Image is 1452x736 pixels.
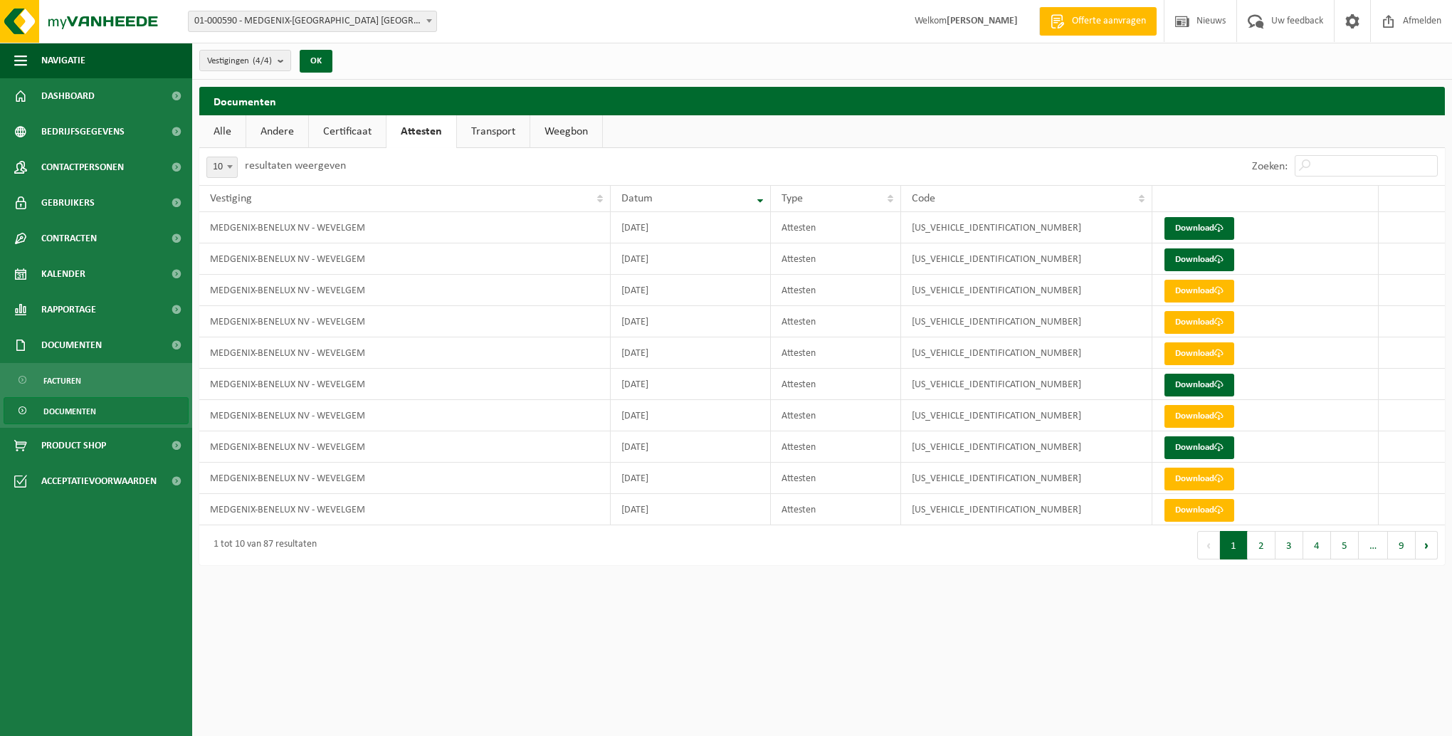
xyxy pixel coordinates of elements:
td: [DATE] [611,369,770,400]
td: MEDGENIX-BENELUX NV - WEVELGEM [199,212,611,243]
td: [DATE] [611,275,770,306]
span: 01-000590 - MEDGENIX-BENELUX NV - WEVELGEM [189,11,436,31]
span: Type [782,193,803,204]
a: Attesten [386,115,456,148]
button: 5 [1331,531,1359,559]
span: Product Shop [41,428,106,463]
a: Download [1164,248,1234,271]
td: [US_VEHICLE_IDENTIFICATION_NUMBER] [901,494,1152,525]
span: Navigatie [41,43,85,78]
td: MEDGENIX-BENELUX NV - WEVELGEM [199,243,611,275]
a: Download [1164,468,1234,490]
a: Certificaat [309,115,386,148]
span: Facturen [43,367,81,394]
button: 2 [1248,531,1275,559]
span: Kalender [41,256,85,292]
span: 10 [207,157,237,177]
button: Vestigingen(4/4) [199,50,291,71]
td: [US_VEHICLE_IDENTIFICATION_NUMBER] [901,369,1152,400]
label: Zoeken: [1252,161,1288,172]
a: Transport [457,115,530,148]
span: Bedrijfsgegevens [41,114,125,149]
td: Attesten [771,275,901,306]
span: 10 [206,157,238,178]
span: Contracten [41,221,97,256]
td: Attesten [771,494,901,525]
span: Datum [621,193,653,204]
span: Vestigingen [207,51,272,72]
span: Offerte aanvragen [1068,14,1149,28]
td: MEDGENIX-BENELUX NV - WEVELGEM [199,275,611,306]
a: Download [1164,342,1234,365]
td: [US_VEHICLE_IDENTIFICATION_NUMBER] [901,431,1152,463]
strong: [PERSON_NAME] [947,16,1018,26]
td: [DATE] [611,306,770,337]
span: Vestiging [210,193,252,204]
span: Documenten [43,398,96,425]
span: Code [912,193,935,204]
td: MEDGENIX-BENELUX NV - WEVELGEM [199,306,611,337]
span: Contactpersonen [41,149,124,185]
a: Download [1164,280,1234,303]
a: Download [1164,405,1234,428]
a: Download [1164,217,1234,240]
button: 4 [1303,531,1331,559]
td: Attesten [771,337,901,369]
td: [DATE] [611,400,770,431]
td: [DATE] [611,463,770,494]
span: Dashboard [41,78,95,114]
count: (4/4) [253,56,272,65]
td: MEDGENIX-BENELUX NV - WEVELGEM [199,494,611,525]
td: Attesten [771,463,901,494]
td: [DATE] [611,212,770,243]
span: … [1359,531,1388,559]
label: resultaten weergeven [245,160,346,172]
button: OK [300,50,332,73]
a: Documenten [4,397,189,424]
button: 3 [1275,531,1303,559]
a: Download [1164,436,1234,459]
td: [DATE] [611,337,770,369]
h2: Documenten [199,87,1445,115]
a: Download [1164,499,1234,522]
a: Download [1164,374,1234,396]
td: [US_VEHICLE_IDENTIFICATION_NUMBER] [901,275,1152,306]
td: Attesten [771,400,901,431]
td: [US_VEHICLE_IDENTIFICATION_NUMBER] [901,212,1152,243]
td: [US_VEHICLE_IDENTIFICATION_NUMBER] [901,400,1152,431]
td: MEDGENIX-BENELUX NV - WEVELGEM [199,431,611,463]
td: [US_VEHICLE_IDENTIFICATION_NUMBER] [901,337,1152,369]
a: Andere [246,115,308,148]
td: [US_VEHICLE_IDENTIFICATION_NUMBER] [901,243,1152,275]
span: Acceptatievoorwaarden [41,463,157,499]
button: Previous [1197,531,1220,559]
a: Facturen [4,367,189,394]
a: Weegbon [530,115,602,148]
span: Documenten [41,327,102,363]
td: Attesten [771,212,901,243]
a: Download [1164,311,1234,334]
td: [US_VEHICLE_IDENTIFICATION_NUMBER] [901,306,1152,337]
td: MEDGENIX-BENELUX NV - WEVELGEM [199,369,611,400]
button: Next [1416,531,1438,559]
button: 9 [1388,531,1416,559]
span: Rapportage [41,292,96,327]
button: 1 [1220,531,1248,559]
td: MEDGENIX-BENELUX NV - WEVELGEM [199,400,611,431]
td: [DATE] [611,494,770,525]
td: [DATE] [611,243,770,275]
td: Attesten [771,431,901,463]
td: Attesten [771,306,901,337]
a: Offerte aanvragen [1039,7,1157,36]
td: MEDGENIX-BENELUX NV - WEVELGEM [199,463,611,494]
span: Gebruikers [41,185,95,221]
td: MEDGENIX-BENELUX NV - WEVELGEM [199,337,611,369]
a: Alle [199,115,246,148]
span: 01-000590 - MEDGENIX-BENELUX NV - WEVELGEM [188,11,437,32]
td: Attesten [771,369,901,400]
td: [US_VEHICLE_IDENTIFICATION_NUMBER] [901,463,1152,494]
div: 1 tot 10 van 87 resultaten [206,532,317,558]
td: [DATE] [611,431,770,463]
td: Attesten [771,243,901,275]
